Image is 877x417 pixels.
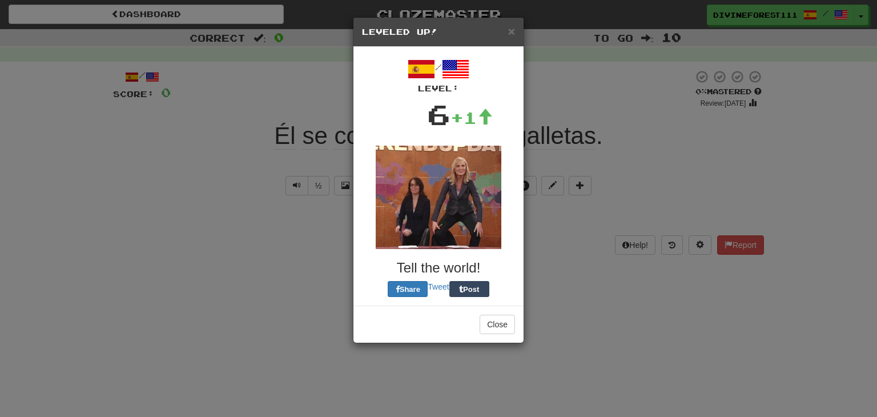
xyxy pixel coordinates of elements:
[362,55,515,94] div: /
[388,281,428,297] button: Share
[428,282,449,291] a: Tweet
[362,83,515,94] div: Level:
[508,25,515,37] button: Close
[362,26,515,38] h5: Leveled Up!
[508,25,515,38] span: ×
[450,106,493,129] div: +1
[480,315,515,334] button: Close
[449,281,489,297] button: Post
[362,260,515,275] h3: Tell the world!
[376,146,501,249] img: tina-fey-e26f0ac03c4892f6ddeb7d1003ac1ab6e81ce7d97c2ff70d0ee9401e69e3face.gif
[427,94,450,134] div: 6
